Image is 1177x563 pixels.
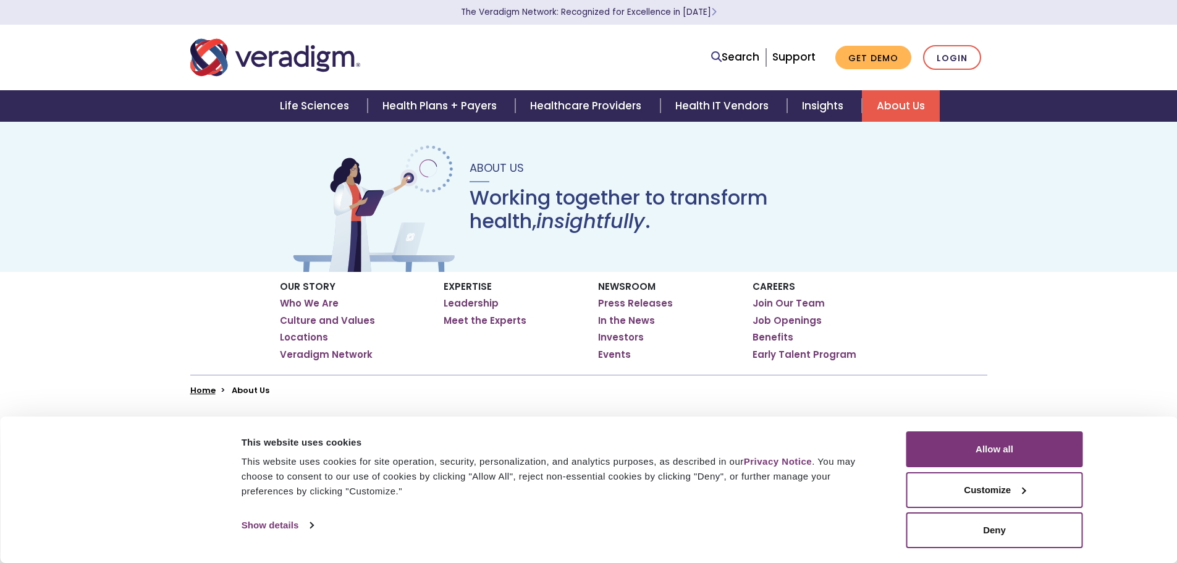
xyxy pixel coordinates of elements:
[598,315,655,327] a: In the News
[280,297,339,310] a: Who We Are
[242,435,879,450] div: This website uses cookies
[753,331,793,344] a: Benefits
[470,160,524,176] span: About Us
[835,46,911,70] a: Get Demo
[787,90,862,122] a: Insights
[711,49,759,66] a: Search
[862,90,940,122] a: About Us
[190,37,360,78] img: Veradigm logo
[598,331,644,344] a: Investors
[906,472,1083,508] button: Customize
[515,90,660,122] a: Healthcare Providers
[906,431,1083,467] button: Allow all
[190,384,216,396] a: Home
[772,49,816,64] a: Support
[280,331,328,344] a: Locations
[461,6,717,18] a: The Veradigm Network: Recognized for Excellence in [DATE]Learn More
[711,6,717,18] span: Learn More
[753,297,825,310] a: Join Our Team
[444,297,499,310] a: Leadership
[753,349,856,361] a: Early Talent Program
[923,45,981,70] a: Login
[368,90,515,122] a: Health Plans + Payers
[536,207,645,235] em: insightfully
[280,349,373,361] a: Veradigm Network
[598,349,631,361] a: Events
[598,297,673,310] a: Press Releases
[744,456,812,467] a: Privacy Notice
[242,516,313,535] a: Show details
[660,90,787,122] a: Health IT Vendors
[265,90,368,122] a: Life Sciences
[906,512,1083,548] button: Deny
[242,454,879,499] div: This website uses cookies for site operation, security, personalization, and analytics purposes, ...
[470,186,887,234] h1: Working together to transform health, .
[753,315,822,327] a: Job Openings
[280,315,375,327] a: Culture and Values
[444,315,526,327] a: Meet the Experts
